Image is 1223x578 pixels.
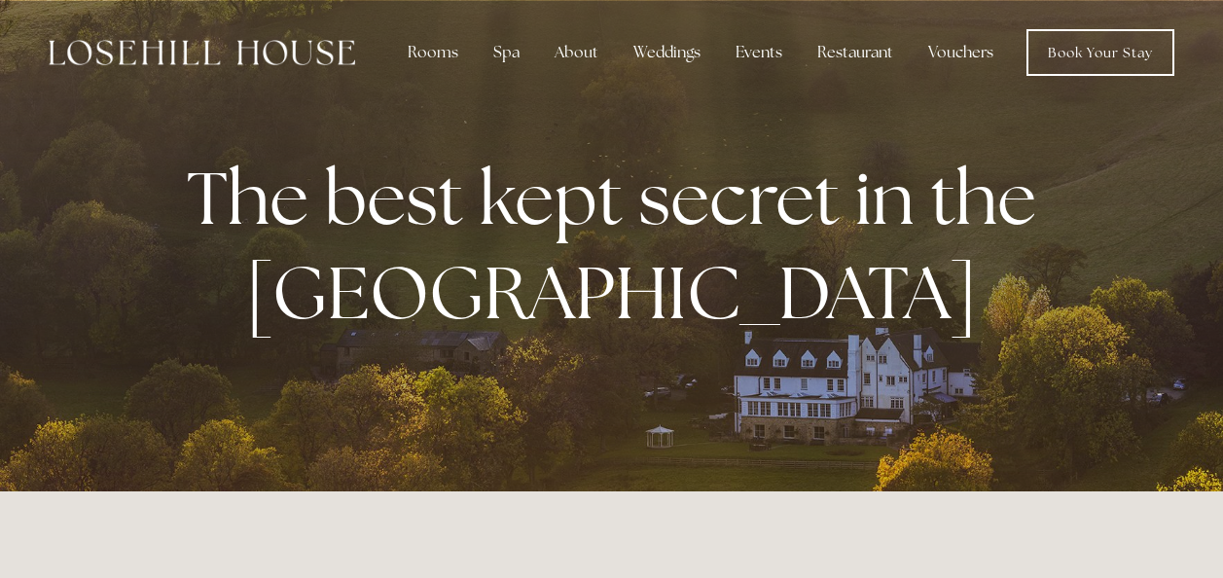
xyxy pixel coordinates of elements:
a: Vouchers [913,33,1009,72]
a: Book Your Stay [1026,29,1174,76]
strong: The best kept secret in the [GEOGRAPHIC_DATA] [187,150,1052,341]
div: Restaurant [802,33,909,72]
div: Rooms [392,33,474,72]
div: Weddings [618,33,716,72]
div: Events [720,33,798,72]
div: Spa [478,33,535,72]
img: Losehill House [49,40,355,65]
div: About [539,33,614,72]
